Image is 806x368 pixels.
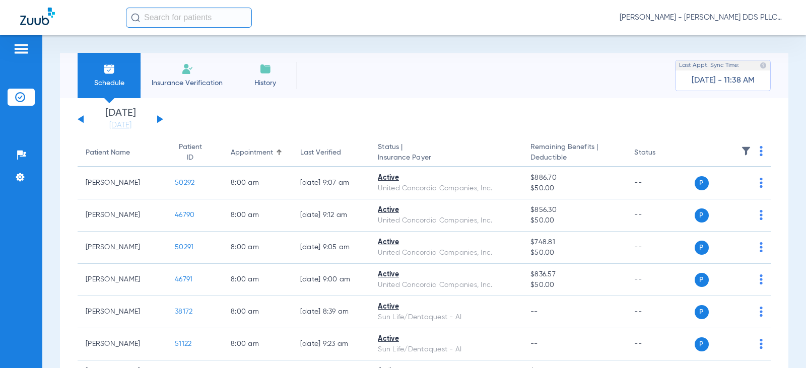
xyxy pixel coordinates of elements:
[175,340,191,347] span: 51122
[378,173,514,183] div: Active
[695,208,709,223] span: P
[78,328,167,360] td: [PERSON_NAME]
[223,264,292,296] td: 8:00 AM
[626,328,694,360] td: --
[378,183,514,194] div: United Concordia Companies, Inc.
[695,305,709,319] span: P
[530,205,618,215] span: $856.30
[626,199,694,232] td: --
[378,237,514,248] div: Active
[737,307,747,317] img: x.svg
[292,328,370,360] td: [DATE] 9:23 AM
[78,199,167,232] td: [PERSON_NAME]
[85,78,133,88] span: Schedule
[737,178,747,188] img: x.svg
[760,210,763,220] img: group-dot-blue.svg
[378,269,514,280] div: Active
[370,139,522,167] th: Status |
[741,146,751,156] img: filter.svg
[737,242,747,252] img: x.svg
[259,63,272,75] img: History
[378,205,514,215] div: Active
[292,167,370,199] td: [DATE] 9:07 AM
[86,148,130,158] div: Patient Name
[126,8,252,28] input: Search for patients
[175,244,193,251] span: 50291
[695,273,709,287] span: P
[760,62,767,69] img: last sync help info
[626,264,694,296] td: --
[86,148,159,158] div: Patient Name
[695,337,709,351] span: P
[223,167,292,199] td: 8:00 AM
[378,280,514,290] div: United Concordia Companies, Inc.
[530,183,618,194] span: $50.00
[175,276,192,283] span: 46791
[223,328,292,360] td: 8:00 AM
[223,232,292,264] td: 8:00 AM
[626,167,694,199] td: --
[626,139,694,167] th: Status
[175,179,194,186] span: 50292
[695,176,709,190] span: P
[692,76,755,86] span: [DATE] - 11:38 AM
[292,264,370,296] td: [DATE] 9:00 AM
[175,211,194,218] span: 46790
[760,274,763,284] img: group-dot-blue.svg
[737,339,747,349] img: x.svg
[378,248,514,258] div: United Concordia Companies, Inc.
[695,241,709,255] span: P
[131,13,140,22] img: Search Icon
[737,210,747,220] img: x.svg
[756,320,806,368] iframe: Chat Widget
[378,153,514,163] span: Insurance Payer
[78,296,167,328] td: [PERSON_NAME]
[760,242,763,252] img: group-dot-blue.svg
[760,178,763,188] img: group-dot-blue.svg
[231,148,273,158] div: Appointment
[300,148,362,158] div: Last Verified
[231,148,284,158] div: Appointment
[223,199,292,232] td: 8:00 AM
[78,232,167,264] td: [PERSON_NAME]
[78,167,167,199] td: [PERSON_NAME]
[148,78,226,88] span: Insurance Verification
[223,296,292,328] td: 8:00 AM
[530,248,618,258] span: $50.00
[626,232,694,264] td: --
[378,215,514,226] div: United Concordia Companies, Inc.
[530,237,618,248] span: $748.81
[760,307,763,317] img: group-dot-blue.svg
[530,308,538,315] span: --
[300,148,341,158] div: Last Verified
[530,280,618,290] span: $50.00
[292,296,370,328] td: [DATE] 8:39 AM
[378,302,514,312] div: Active
[530,269,618,280] span: $836.57
[292,232,370,264] td: [DATE] 9:05 AM
[241,78,289,88] span: History
[530,153,618,163] span: Deductible
[175,308,192,315] span: 38172
[90,108,151,130] li: [DATE]
[530,340,538,347] span: --
[760,146,763,156] img: group-dot-blue.svg
[679,60,740,70] span: Last Appt. Sync Time:
[530,215,618,226] span: $50.00
[103,63,115,75] img: Schedule
[378,312,514,323] div: Sun Life/Dentaquest - AI
[175,142,215,163] div: Patient ID
[20,8,55,25] img: Zuub Logo
[522,139,626,167] th: Remaining Benefits |
[378,334,514,344] div: Active
[737,274,747,284] img: x.svg
[620,13,786,23] span: [PERSON_NAME] - [PERSON_NAME] DDS PLLC
[530,173,618,183] span: $886.70
[181,63,193,75] img: Manual Insurance Verification
[90,120,151,130] a: [DATE]
[292,199,370,232] td: [DATE] 9:12 AM
[13,43,29,55] img: hamburger-icon
[78,264,167,296] td: [PERSON_NAME]
[175,142,206,163] div: Patient ID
